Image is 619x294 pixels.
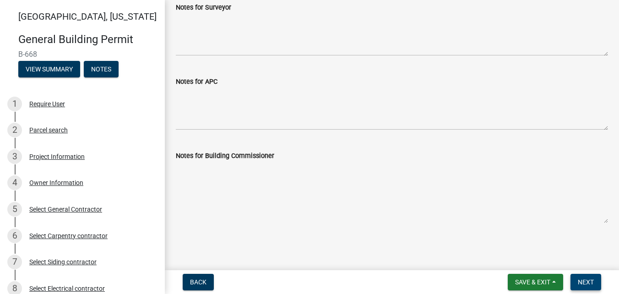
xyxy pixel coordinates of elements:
div: Require User [29,101,65,107]
button: Back [183,274,214,290]
button: Notes [84,61,119,77]
button: Save & Exit [508,274,563,290]
wm-modal-confirm: Summary [18,66,80,73]
div: Project Information [29,153,85,160]
span: Save & Exit [515,278,550,286]
div: Owner Information [29,180,83,186]
div: Parcel search [29,127,68,133]
div: 4 [7,175,22,190]
h4: General Building Permit [18,33,157,46]
wm-modal-confirm: Notes [84,66,119,73]
div: 2 [7,123,22,137]
label: Notes for APC [176,79,217,85]
div: 7 [7,255,22,269]
button: Next [570,274,601,290]
div: 1 [7,97,22,111]
span: B-668 [18,50,147,59]
span: Back [190,278,206,286]
span: Next [578,278,594,286]
div: Select Siding contractor [29,259,97,265]
div: 5 [7,202,22,217]
div: Select Electrical contractor [29,285,105,292]
div: 6 [7,229,22,243]
div: 3 [7,149,22,164]
label: Notes for Surveyor [176,5,231,11]
div: Select General Contractor [29,206,102,212]
div: Select Carpentry contractor [29,233,108,239]
button: View Summary [18,61,80,77]
label: Notes for Building Commissioner [176,153,274,159]
span: [GEOGRAPHIC_DATA], [US_STATE] [18,11,157,22]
